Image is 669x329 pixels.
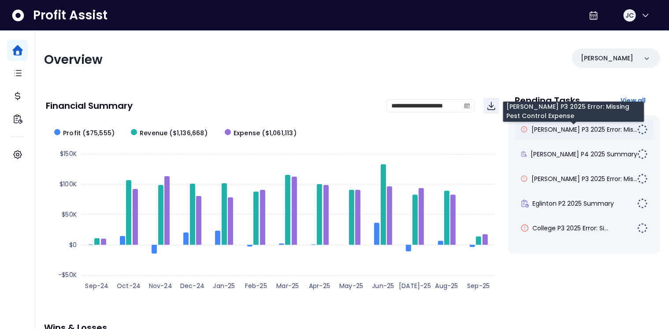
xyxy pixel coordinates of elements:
[637,149,648,159] img: Not yet Started
[60,149,77,158] text: $150K
[637,198,648,209] img: Not yet Started
[149,281,172,290] text: Nov-24
[234,129,297,138] span: Expense ($1,061,113)
[33,7,108,23] span: Profit Assist
[62,210,77,219] text: $50K
[581,54,633,63] p: [PERSON_NAME]
[59,180,77,189] text: $100K
[44,51,103,68] span: Overview
[339,281,363,290] text: May-25
[46,101,133,110] p: Financial Summary
[276,281,299,290] text: Mar-25
[464,103,470,109] svg: calendar
[621,96,646,105] span: View all
[117,281,141,290] text: Oct-24
[531,150,637,159] span: [PERSON_NAME] P4 2025 Summary
[637,174,648,184] img: Not yet Started
[309,281,330,290] text: Apr-25
[69,240,77,249] text: $0
[533,199,614,208] span: Eglinton P2 2025 Summary
[613,92,653,108] button: View all
[515,96,580,105] p: Pending Tasks
[140,129,208,138] span: Revenue ($1,136,668)
[531,125,637,134] span: [PERSON_NAME] P3 2025 Error: Mis...
[637,223,648,233] img: Not yet Started
[625,11,634,20] span: JC
[63,129,115,138] span: Profit ($75,555)
[467,281,490,290] text: Sep-25
[531,174,637,183] span: [PERSON_NAME] P3 2025 Error: Mis...
[213,281,235,290] text: Jan-25
[637,124,648,135] img: Not yet Started
[85,281,108,290] text: Sep-24
[435,281,458,290] text: Aug-25
[399,281,431,290] text: [DATE]-25
[180,281,204,290] text: Dec-24
[533,224,609,233] span: College P3 2025 Error: Si...
[245,281,267,290] text: Feb-25
[483,98,499,114] button: Download
[58,270,77,279] text: -$50K
[372,281,394,290] text: Jun-25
